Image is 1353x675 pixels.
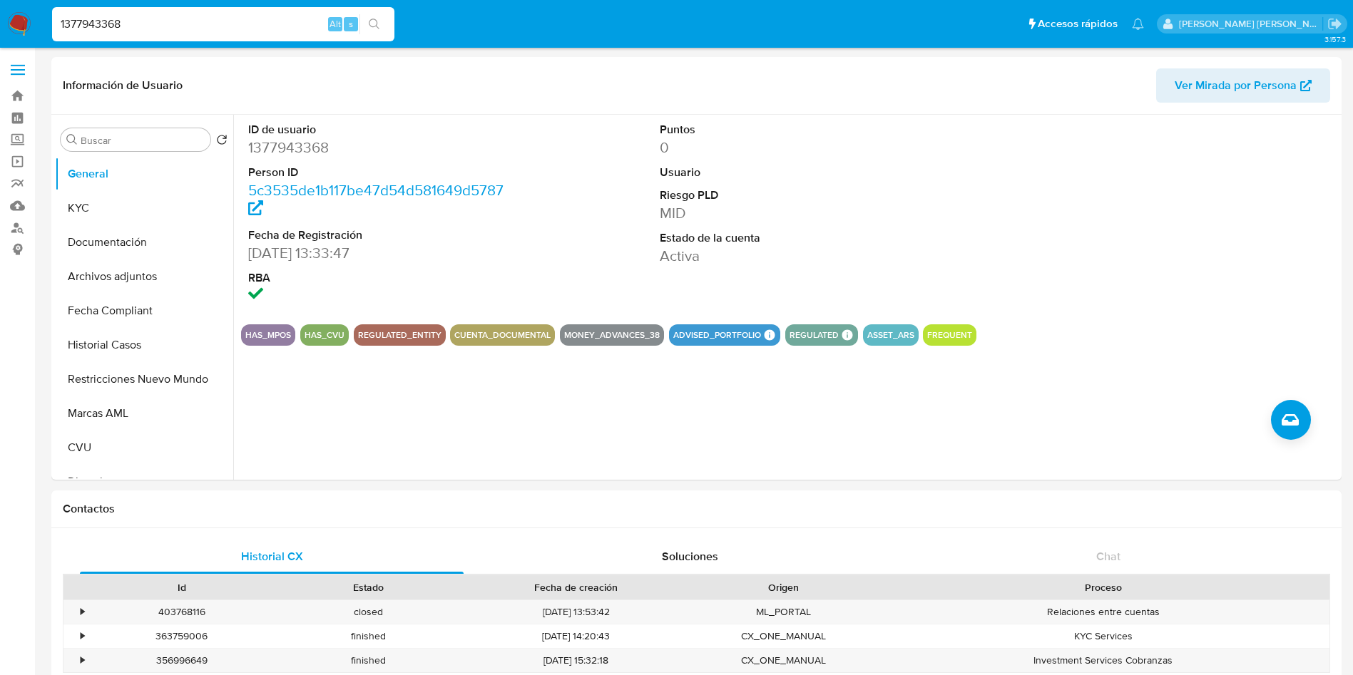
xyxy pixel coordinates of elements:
a: 5c3535de1b117be47d54d581649d5787 [248,180,504,220]
div: Investment Services Cobranzas [877,649,1329,672]
div: • [81,605,84,619]
div: CX_ONE_MANUAL [690,649,877,672]
dt: Fecha de Registración [248,227,509,243]
button: Archivos adjuntos [55,259,233,294]
a: Salir [1327,16,1342,31]
div: 403768116 [88,600,275,624]
div: ML_PORTAL [690,600,877,624]
button: Fecha Compliant [55,294,233,328]
p: sandra.helbardt@mercadolibre.com [1179,17,1323,31]
span: Alt [330,17,341,31]
span: Historial CX [241,548,303,565]
button: Marcas AML [55,396,233,431]
div: [DATE] 14:20:43 [462,624,690,648]
input: Buscar [81,134,205,147]
div: [DATE] 15:32:18 [462,649,690,672]
button: Historial Casos [55,328,233,362]
span: s [349,17,353,31]
button: General [55,157,233,191]
button: search-icon [359,14,389,34]
div: Origen [700,580,867,594]
div: Proceso [887,580,1319,594]
div: Fecha de creación [472,580,680,594]
div: [DATE] 13:53:42 [462,600,690,624]
dt: Puntos [660,122,920,138]
div: CX_ONE_MANUAL [690,624,877,648]
dt: Riesgo PLD [660,187,920,203]
div: Id [98,580,265,594]
div: KYC Services [877,624,1329,648]
dt: Estado de la cuenta [660,230,920,246]
span: Accesos rápidos [1038,16,1118,31]
button: KYC [55,191,233,225]
div: 363759006 [88,624,275,648]
button: Buscar [66,134,78,145]
div: 356996649 [88,649,275,672]
h1: Contactos [63,502,1330,516]
button: Direcciones [55,465,233,499]
button: Volver al orden por defecto [216,134,228,150]
button: CVU [55,431,233,465]
dt: RBA [248,270,509,286]
dt: Person ID [248,165,509,180]
button: Ver Mirada por Persona [1156,68,1330,103]
div: Estado [285,580,452,594]
h1: Información de Usuario [63,78,183,93]
span: Soluciones [662,548,718,565]
a: Notificaciones [1132,18,1144,30]
dd: Activa [660,246,920,266]
button: Restricciones Nuevo Mundo [55,362,233,396]
span: Ver Mirada por Persona [1175,68,1297,103]
div: • [81,629,84,643]
div: Relaciones entre cuentas [877,600,1329,624]
input: Buscar usuario o caso... [52,15,394,34]
dt: ID de usuario [248,122,509,138]
button: Documentación [55,225,233,259]
dd: 0 [660,138,920,158]
dd: 1377943368 [248,138,509,158]
dd: [DATE] 13:33:47 [248,243,509,263]
div: closed [275,600,462,624]
dt: Usuario [660,165,920,180]
span: Chat [1096,548,1120,565]
div: • [81,654,84,667]
dd: MID [660,203,920,223]
div: finished [275,649,462,672]
div: finished [275,624,462,648]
